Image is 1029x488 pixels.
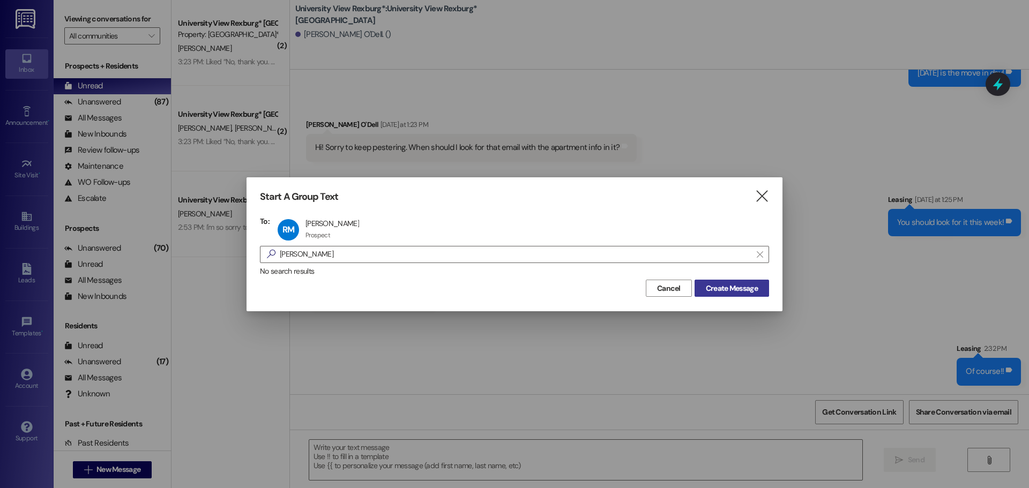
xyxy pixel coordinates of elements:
[646,280,692,297] button: Cancel
[755,191,769,202] i: 
[260,266,769,277] div: No search results
[305,219,359,228] div: [PERSON_NAME]
[657,283,681,294] span: Cancel
[695,280,769,297] button: Create Message
[282,224,294,235] span: RM
[260,191,338,203] h3: Start A Group Text
[280,247,751,262] input: Search for any contact or apartment
[260,216,270,226] h3: To:
[263,249,280,260] i: 
[706,283,758,294] span: Create Message
[305,231,330,239] div: Prospect
[757,250,763,259] i: 
[751,246,769,262] button: Clear text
